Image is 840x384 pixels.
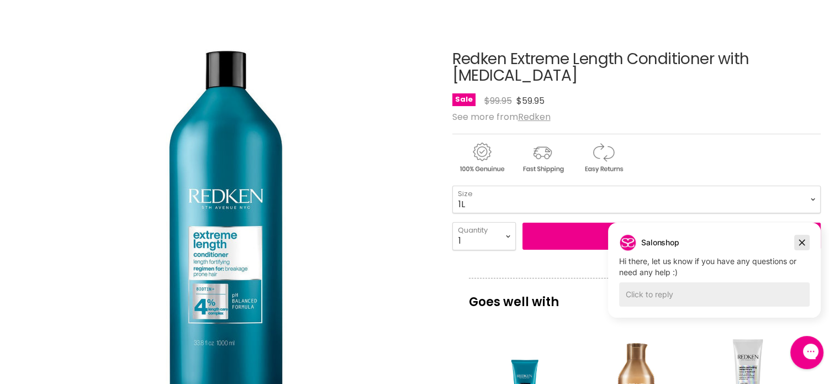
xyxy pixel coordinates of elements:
[452,141,511,175] img: genuine.gif
[522,223,821,250] button: Add to cart
[513,141,572,175] img: shipping.gif
[484,94,512,107] span: $99.95
[452,93,476,106] span: Sale
[574,141,632,175] img: returns.gif
[469,278,804,314] p: Goes well with
[452,222,516,250] select: Quantity
[452,51,821,85] h1: Redken Extreme Length Conditioner with [MEDICAL_DATA]
[516,94,545,107] span: $59.95
[600,221,829,334] iframe: Gorgias live chat campaigns
[785,332,829,373] iframe: Gorgias live chat messenger
[518,111,551,123] a: Redken
[452,111,551,123] span: See more from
